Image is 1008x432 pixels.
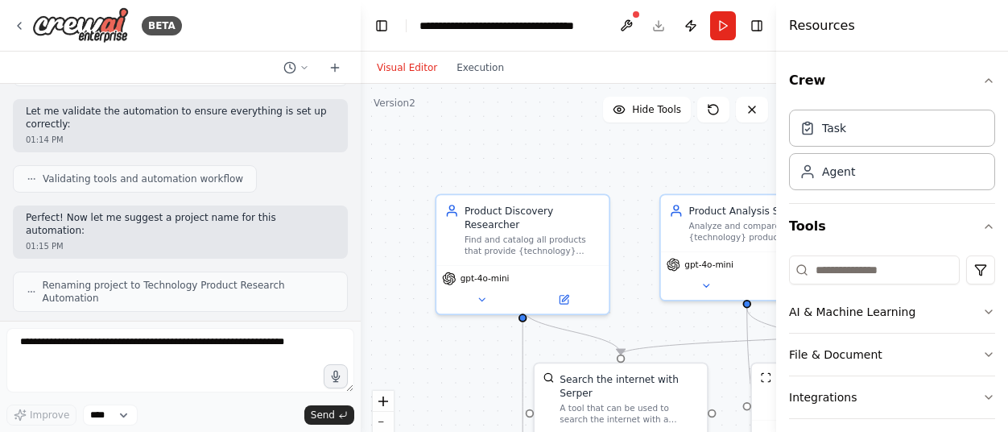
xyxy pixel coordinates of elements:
h4: Resources [789,16,855,35]
button: AI & Machine Learning [789,291,995,333]
div: 01:14 PM [26,134,335,146]
div: Product Discovery ResearcherFind and catalog all products that provide {technology} solutions, in... [435,193,610,315]
div: Search the internet with Serper [560,372,698,401]
img: SerperDevTool [543,372,554,384]
span: Validating tools and automation workflow [43,172,243,185]
div: Product Discovery Researcher [465,204,601,232]
button: zoom in [373,391,394,412]
div: A tool that can be used to search the internet with a search_query. Supports different search typ... [560,403,698,426]
g: Edge from 3860a680-bb53-44c1-8fdb-ed30b2512d40 to 641a1b60-626d-46ed-88a8-3b0ccbf36c27 [515,308,627,354]
div: Product Analysis Specialist [689,204,825,218]
span: Send [311,409,335,422]
p: Let me validate the automation to ensure everything is set up correctly: [26,106,335,131]
button: Open in side panel [524,291,603,308]
button: Click to speak your automation idea [324,364,348,388]
div: Crew [789,103,995,203]
div: Agent [822,164,855,180]
button: Crew [789,58,995,103]
div: Task [822,120,846,136]
button: File & Document [789,334,995,376]
span: Hide Tools [632,103,681,116]
button: Hide left sidebar [370,15,393,37]
button: Visual Editor [367,58,447,77]
span: gpt-4o-mini [461,273,510,285]
button: Execution [447,58,514,77]
button: Hide Tools [603,97,691,123]
div: Version 2 [374,97,415,110]
button: Improve [6,405,76,426]
button: Send [304,405,354,425]
span: gpt-4o-mini [684,259,733,270]
button: Hide right sidebar [746,15,768,37]
span: Renaming project to Technology Product Research Automation [43,279,334,305]
nav: breadcrumb [419,18,601,34]
button: Switch to previous chat [277,58,316,77]
button: Open in side panel [749,277,828,294]
img: Logo [32,7,129,44]
p: Perfect! Now let me suggest a project name for this automation: [26,212,335,237]
div: Find and catalog all products that provide {technology} solutions, including identifying the comp... [465,235,601,257]
button: Tools [789,204,995,249]
img: ScrapeWebsiteTool [760,372,771,384]
div: 01:15 PM [26,240,335,252]
button: Start a new chat [322,58,348,77]
div: BETA [142,16,182,35]
div: Analyze and compare {technology} products based on their capabilities, features, and performance ... [689,221,825,243]
div: Product Analysis SpecialistAnalyze and compare {technology} products based on their capabilities,... [659,193,835,301]
span: Improve [30,409,69,422]
button: Integrations [789,376,995,418]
